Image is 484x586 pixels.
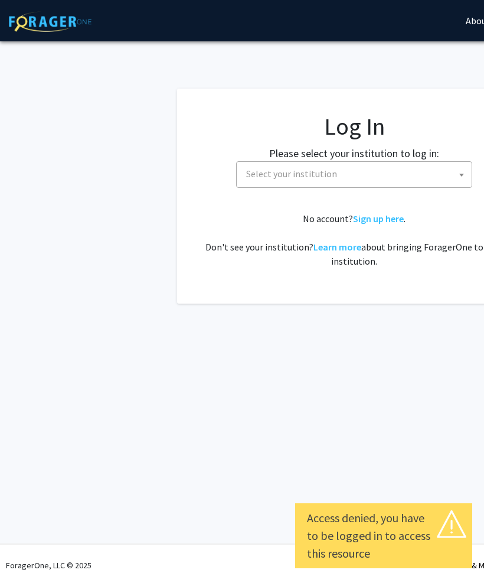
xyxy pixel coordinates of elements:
div: Access denied, you have to be logged in to access this resource [307,509,460,562]
span: Select your institution [241,162,472,186]
label: Please select your institution to log in: [269,145,439,161]
div: ForagerOne, LLC © 2025 [6,545,91,586]
span: Select your institution [246,168,337,180]
a: Sign up here [353,213,404,224]
span: Select your institution [236,161,472,188]
a: Learn more about bringing ForagerOne to your institution [313,241,361,253]
img: ForagerOne Logo [9,11,91,32]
